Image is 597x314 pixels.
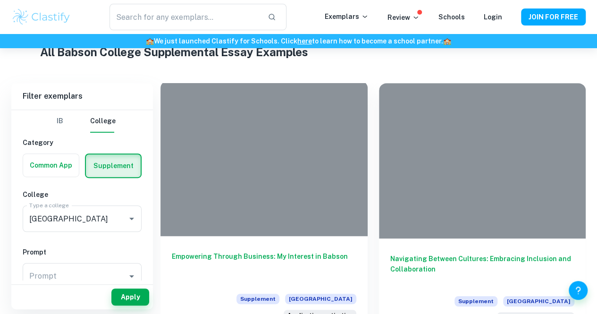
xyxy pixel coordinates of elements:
[90,110,116,133] button: College
[443,37,451,45] span: 🏫
[503,296,574,306] span: [GEOGRAPHIC_DATA]
[23,154,79,177] button: Common App
[49,110,71,133] button: IB
[40,43,557,60] h1: All Babson College Supplemental Essay Examples
[125,212,138,225] button: Open
[11,8,71,26] img: Clastify logo
[146,37,154,45] span: 🏫
[86,154,141,177] button: Supplement
[569,281,588,300] button: Help and Feedback
[285,294,356,304] span: [GEOGRAPHIC_DATA]
[23,137,142,148] h6: Category
[236,294,279,304] span: Supplement
[23,189,142,200] h6: College
[172,251,356,282] h6: Empowering Through Business: My Interest in Babson
[23,247,142,257] h6: Prompt
[2,36,595,46] h6: We just launched Clastify for Schools. Click to learn how to become a school partner.
[297,37,312,45] a: here
[125,270,138,283] button: Open
[484,13,502,21] a: Login
[325,11,369,22] p: Exemplars
[29,201,68,209] label: Type a college
[438,13,465,21] a: Schools
[11,83,153,110] h6: Filter exemplars
[49,110,116,133] div: Filter type choice
[521,8,586,25] button: JOIN FOR FREE
[390,254,575,285] h6: Navigating Between Cultures: Embracing Inclusion and Collaboration
[111,289,149,306] button: Apply
[387,12,420,23] p: Review
[109,4,261,30] input: Search for any exemplars...
[454,296,497,306] span: Supplement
